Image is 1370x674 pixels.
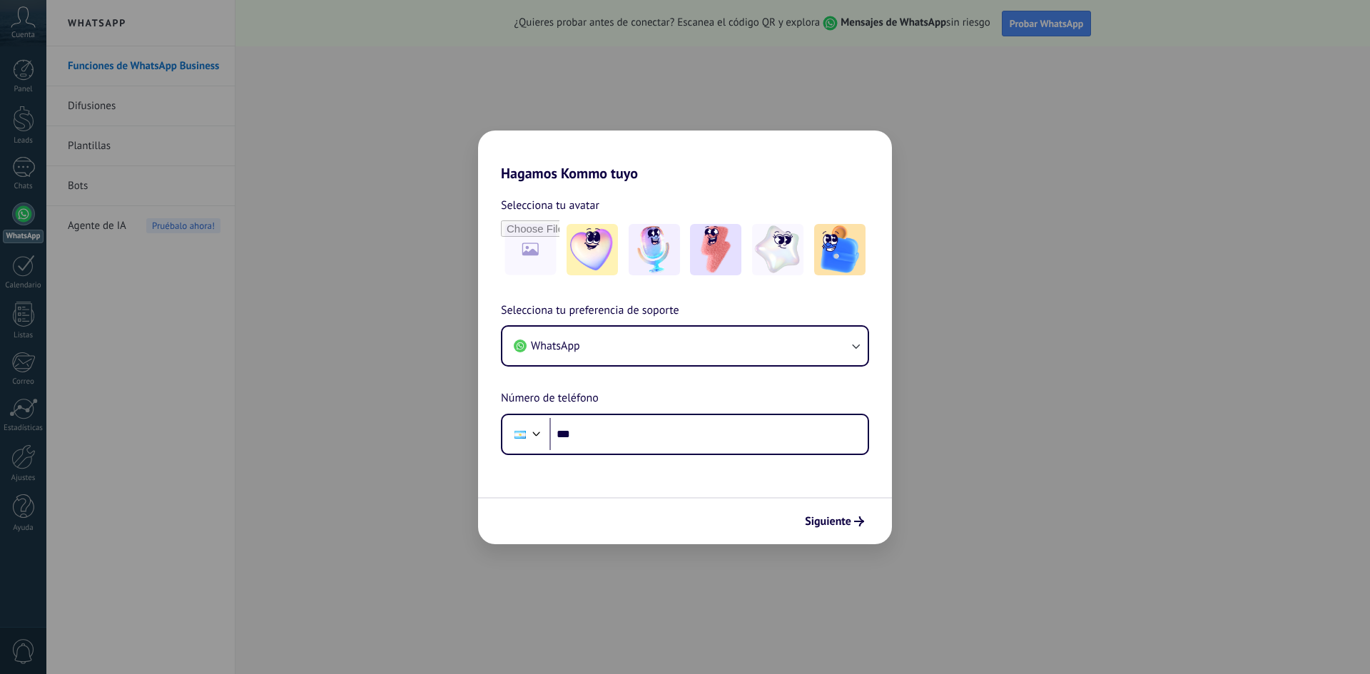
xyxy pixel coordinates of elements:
[501,196,599,215] span: Selecciona tu avatar
[531,339,580,353] span: WhatsApp
[690,224,741,275] img: -3.jpeg
[814,224,866,275] img: -5.jpeg
[502,327,868,365] button: WhatsApp
[501,302,679,320] span: Selecciona tu preferencia de soporte
[478,131,892,182] h2: Hagamos Kommo tuyo
[752,224,803,275] img: -4.jpeg
[567,224,618,275] img: -1.jpeg
[507,419,534,449] div: Argentina: + 54
[798,509,871,533] button: Siguiente
[501,389,599,408] span: Número de teléfono
[629,224,680,275] img: -2.jpeg
[805,516,851,526] span: Siguiente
